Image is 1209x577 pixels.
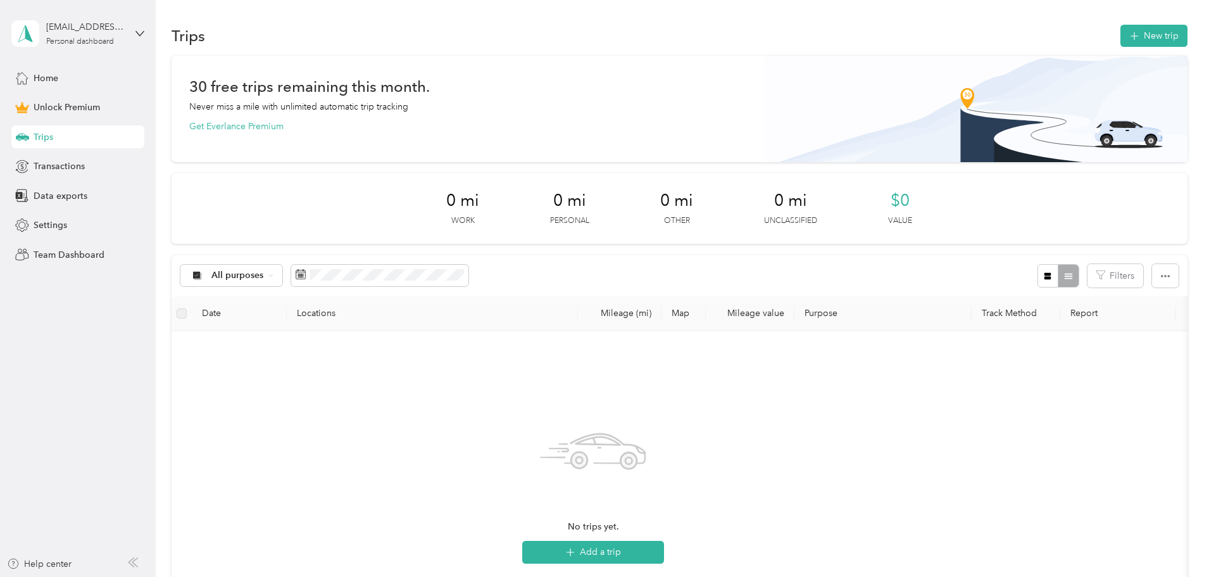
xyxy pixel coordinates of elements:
h1: Trips [172,29,205,42]
p: Value [888,215,912,227]
th: Purpose [794,296,972,331]
span: 0 mi [774,191,807,211]
p: Never miss a mile with unlimited automatic trip tracking [189,100,408,113]
th: Map [661,296,706,331]
span: $0 [891,191,910,211]
span: Team Dashboard [34,248,104,262]
span: 0 mi [660,191,693,211]
span: Trips [34,130,53,144]
p: Personal [550,215,589,227]
th: Locations [287,296,578,331]
div: [EMAIL_ADDRESS][DOMAIN_NAME] [46,20,125,34]
th: Report [1060,296,1175,331]
th: Mileage (mi) [578,296,661,331]
img: Banner [764,56,1187,162]
p: Unclassified [764,215,817,227]
p: Other [664,215,690,227]
button: Get Everlance Premium [189,120,284,133]
h1: 30 free trips remaining this month. [189,80,430,93]
span: Settings [34,219,67,232]
span: Data exports [34,189,87,203]
div: Personal dashboard [46,38,114,46]
iframe: Everlance-gr Chat Button Frame [1138,506,1209,577]
span: Transactions [34,160,85,173]
span: 0 mi [446,191,479,211]
span: All purposes [211,271,264,280]
button: New trip [1120,25,1187,47]
th: Date [192,296,287,331]
th: Mileage value [706,296,794,331]
span: Unlock Premium [34,101,100,114]
th: Track Method [972,296,1060,331]
span: No trips yet. [568,520,619,534]
button: Help center [7,557,72,571]
span: 0 mi [553,191,586,211]
button: Add a trip [522,541,664,564]
span: Home [34,72,58,85]
button: Filters [1087,264,1143,288]
p: Work [451,215,475,227]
